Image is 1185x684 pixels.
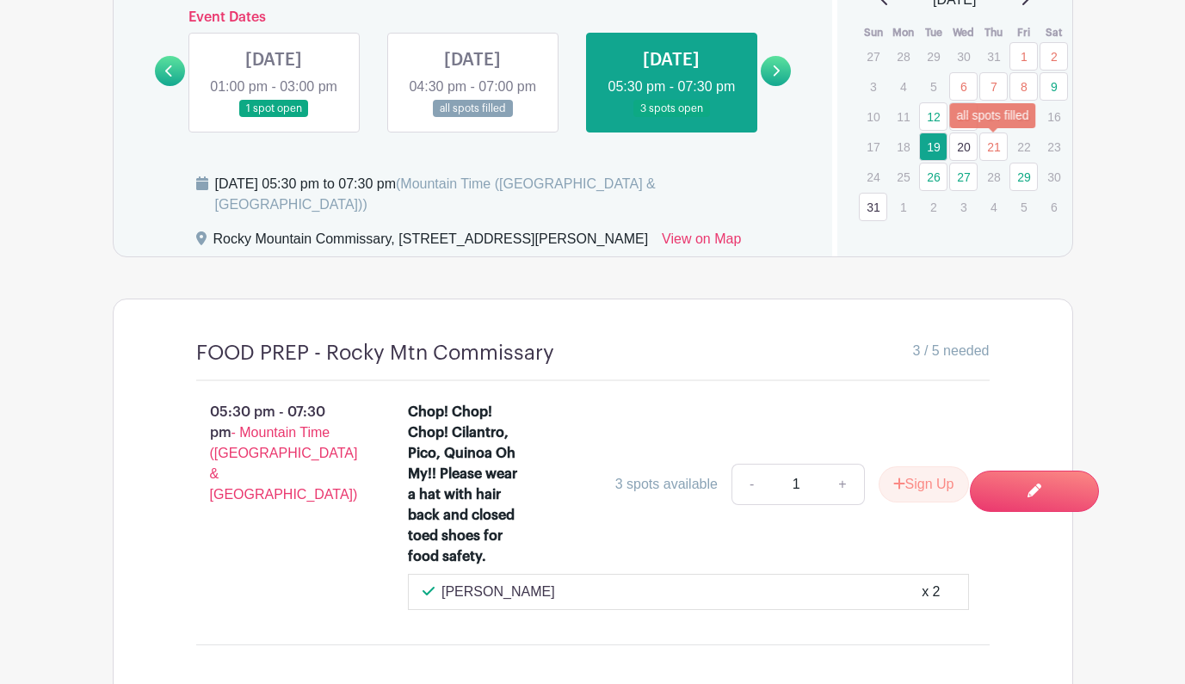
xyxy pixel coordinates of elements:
[948,24,978,41] th: Wed
[979,72,1008,101] a: 7
[210,425,358,502] span: - Mountain Time ([GEOGRAPHIC_DATA] & [GEOGRAPHIC_DATA])
[889,133,917,160] p: 18
[919,73,947,100] p: 5
[1040,163,1068,190] p: 30
[662,229,741,256] a: View on Map
[859,103,887,130] p: 10
[1040,103,1068,130] p: 16
[918,24,948,41] th: Tue
[858,24,888,41] th: Sun
[169,395,381,512] p: 05:30 pm - 07:30 pm
[1040,42,1068,71] a: 2
[1009,42,1038,71] a: 1
[215,176,656,212] span: (Mountain Time ([GEOGRAPHIC_DATA] & [GEOGRAPHIC_DATA]))
[949,72,978,101] a: 6
[979,43,1008,70] p: 31
[922,582,940,602] div: x 2
[889,163,917,190] p: 25
[615,474,718,495] div: 3 spots available
[859,73,887,100] p: 3
[889,103,917,130] p: 11
[889,73,917,100] p: 4
[215,174,812,215] div: [DATE] 05:30 pm to 07:30 pm
[949,163,978,191] a: 27
[213,229,649,256] div: Rocky Mountain Commissary, [STREET_ADDRESS][PERSON_NAME]
[889,43,917,70] p: 28
[859,43,887,70] p: 27
[859,163,887,190] p: 24
[913,341,990,361] span: 3 / 5 needed
[196,341,554,366] h4: FOOD PREP - Rocky Mtn Commissary
[949,43,978,70] p: 30
[408,402,528,567] div: Chop! Chop! Chop! Cilantro, Pico, Quinoa Oh My!! Please wear a hat with hair back and closed toed...
[888,24,918,41] th: Mon
[1009,72,1038,101] a: 8
[1039,24,1069,41] th: Sat
[1009,194,1038,220] p: 5
[441,582,555,602] p: [PERSON_NAME]
[1009,24,1039,41] th: Fri
[1040,133,1068,160] p: 23
[950,103,1036,128] div: all spots filled
[1040,72,1068,101] a: 9
[879,466,969,502] button: Sign Up
[919,132,947,161] a: 19
[919,43,947,70] p: 29
[859,133,887,160] p: 17
[919,102,947,131] a: 12
[949,194,978,220] p: 3
[919,194,947,220] p: 2
[979,163,1008,190] p: 28
[949,132,978,161] a: 20
[1009,163,1038,191] a: 29
[919,163,947,191] a: 26
[978,24,1009,41] th: Thu
[979,132,1008,161] a: 21
[979,194,1008,220] p: 4
[731,464,771,505] a: -
[185,9,762,26] h6: Event Dates
[821,464,864,505] a: +
[859,193,887,221] a: 31
[1040,194,1068,220] p: 6
[889,194,917,220] p: 1
[1009,133,1038,160] p: 22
